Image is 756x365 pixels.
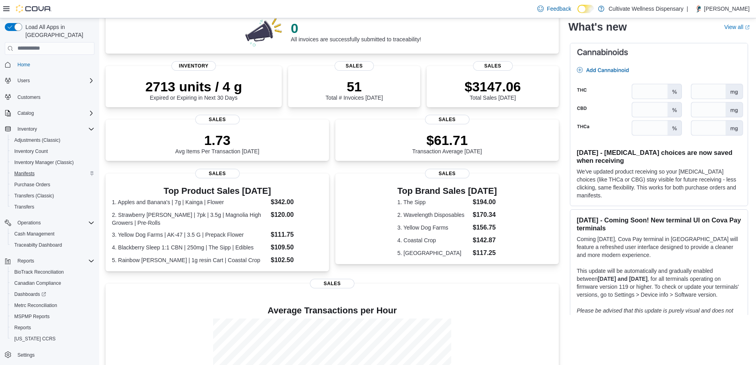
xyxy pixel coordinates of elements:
dd: $170.34 [473,210,497,220]
button: Settings [2,349,98,361]
button: Transfers (Classic) [8,190,98,201]
button: Inventory Manager (Classic) [8,157,98,168]
span: Feedback [547,5,571,13]
a: Canadian Compliance [11,278,64,288]
span: Catalog [14,108,94,118]
dt: 1. The Sipp [397,198,469,206]
div: Total # Invoices [DATE] [325,79,383,101]
strong: [DATE] and [DATE] [598,276,647,282]
span: Home [14,60,94,70]
p: 2713 units / 4 g [145,79,242,95]
span: Inventory [171,61,216,71]
span: Inventory Manager (Classic) [11,158,94,167]
button: Home [2,59,98,70]
button: Adjustments (Classic) [8,135,98,146]
p: This update will be automatically and gradually enabled between , for all terminals operating on ... [577,267,741,299]
dt: 5. [GEOGRAPHIC_DATA] [397,249,469,257]
button: Metrc Reconciliation [8,300,98,311]
span: Purchase Orders [11,180,94,189]
p: We've updated product receiving so your [MEDICAL_DATA] choices (like THCa or CBG) stay visible fo... [577,168,741,199]
dt: 3. Yellow Dog Farms | AK-47 | 3.5 G | Prepack Flower [112,231,267,239]
h4: Average Transactions per Hour [112,306,552,315]
h3: [DATE] - [MEDICAL_DATA] choices are now saved when receiving [577,149,741,164]
span: Operations [17,220,41,226]
h3: Top Product Sales [DATE] [112,186,323,196]
button: Reports [8,322,98,333]
div: Transaction Average [DATE] [412,132,482,154]
span: Customers [14,92,94,102]
span: Customers [17,94,40,100]
a: Traceabilty Dashboard [11,240,65,250]
dd: $109.50 [271,243,323,252]
span: Inventory [14,124,94,134]
dd: $111.75 [271,230,323,239]
span: Sales [310,279,354,288]
span: Sales [195,169,240,178]
span: Cash Management [11,229,94,239]
span: Transfers [11,202,94,212]
button: Catalog [2,108,98,119]
a: Dashboards [8,289,98,300]
span: Washington CCRS [11,334,94,344]
p: 1.73 [175,132,260,148]
button: Cash Management [8,228,98,239]
span: MSPMP Reports [11,312,94,321]
img: Cova [16,5,52,13]
img: 0 [243,15,285,47]
p: $3147.06 [465,79,521,95]
span: BioTrack Reconciliation [14,269,64,275]
dd: $120.00 [271,210,323,220]
span: Canadian Compliance [11,278,94,288]
a: [US_STATE] CCRS [11,334,59,344]
span: Traceabilty Dashboard [11,240,94,250]
span: Users [14,76,94,85]
div: Seth Coleman [691,4,701,14]
span: Settings [17,352,35,358]
span: Inventory [17,126,37,132]
em: Please be advised that this update is purely visual and does not impact payment functionality. [577,307,733,322]
button: Transfers [8,201,98,212]
dt: 3. Yellow Dog Farms [397,224,469,232]
button: Manifests [8,168,98,179]
span: [US_STATE] CCRS [14,336,56,342]
p: $61.71 [412,132,482,148]
span: Reports [14,256,94,266]
span: Home [17,62,30,68]
dt: 4. Coastal Crop [397,236,469,244]
span: Adjustments (Classic) [11,135,94,145]
p: Cultivate Wellness Dispensary [608,4,683,14]
span: Purchase Orders [14,182,50,188]
input: Dark Mode [577,5,594,13]
dt: 5. Rainbow [PERSON_NAME] | 1g resin Cart | Coastal Crop [112,256,267,264]
a: Transfers [11,202,37,212]
a: Inventory Count [11,147,51,156]
span: BioTrack Reconciliation [11,267,94,277]
button: Operations [2,217,98,228]
a: Settings [14,350,38,360]
dt: 2. Strawberry [PERSON_NAME] | 7pk | 3.5g | Magnolia High Growers | Pre-Rolls [112,211,267,227]
button: Users [2,75,98,86]
span: Reports [17,258,34,264]
a: Adjustments (Classic) [11,135,63,145]
div: Avg Items Per Transaction [DATE] [175,132,260,154]
dt: 2. Wavelength Disposables [397,211,469,219]
button: Inventory [2,124,98,135]
a: Inventory Manager (Classic) [11,158,77,167]
div: Total Sales [DATE] [465,79,521,101]
span: Sales [473,61,513,71]
span: Sales [425,115,469,124]
a: MSPMP Reports [11,312,53,321]
button: BioTrack Reconciliation [8,267,98,278]
span: Canadian Compliance [14,280,61,286]
dd: $342.00 [271,197,323,207]
span: Inventory Count [11,147,94,156]
button: Purchase Orders [8,179,98,190]
a: Metrc Reconciliation [11,301,60,310]
a: Feedback [534,1,574,17]
span: Dashboards [14,291,46,297]
span: Metrc Reconciliation [14,302,57,309]
button: Canadian Compliance [8,278,98,289]
p: 0 [291,20,421,36]
button: Inventory [14,124,40,134]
